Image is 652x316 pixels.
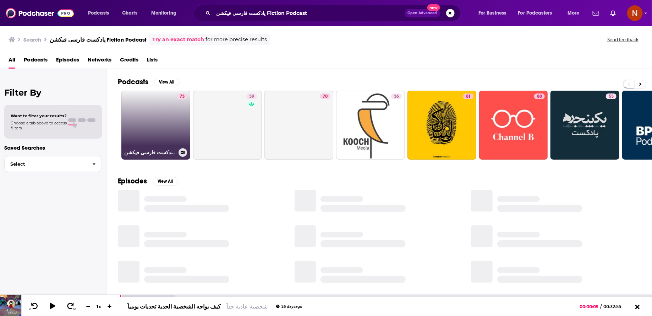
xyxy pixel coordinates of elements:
a: 80 [534,93,545,99]
img: Podchaser - Follow, Share and Rate Podcasts [6,6,74,20]
a: 53 [550,91,619,160]
span: Choose a tab above to access filters. [11,120,67,130]
a: 39 [246,93,257,99]
span: 36 [394,93,399,100]
h3: پادکست فارسی فیکشن Fiction Podcast [124,150,176,156]
span: Podcasts [88,8,109,18]
span: 80 [537,93,542,100]
button: Show profile menu [627,5,643,21]
span: for more precise results [206,36,267,44]
a: Charts [117,7,142,19]
a: Show notifications dropdown [590,7,602,19]
h3: پادکست فارسی فیکشن Fiction Podcast [50,36,147,43]
span: Want to filter your results? [11,113,67,118]
a: 70 [320,93,330,99]
span: Logged in as AdelNBM [627,5,643,21]
h3: Search [23,36,41,43]
a: Podcasts [24,54,48,69]
h2: Podcasts [118,77,148,86]
button: Open AdvancedNew [405,9,440,17]
span: 00:32:55 [602,304,629,309]
span: Monitoring [151,8,176,18]
a: 73 [177,93,187,99]
button: open menu [514,7,563,19]
button: View All [154,78,180,86]
span: 10 [29,308,31,311]
a: 80 [479,91,548,160]
button: open menu [563,7,588,19]
button: open menu [473,7,515,19]
span: / [601,304,602,309]
span: More [568,8,580,18]
div: Search podcasts, credits, & more... [201,5,467,21]
a: Episodes [56,54,79,69]
button: View All [153,177,178,186]
a: Networks [88,54,111,69]
button: open menu [83,7,118,19]
a: 39 [193,91,262,160]
span: 53 [609,93,614,100]
span: 00:00:05 [580,304,601,309]
span: 73 [180,93,185,100]
a: 81 [463,93,473,99]
a: 36 [336,91,405,160]
span: For Business [478,8,506,18]
span: Charts [122,8,137,18]
span: Open Advanced [408,11,437,15]
div: 26 days ago [276,305,302,309]
span: For Podcasters [518,8,552,18]
div: 1 x [93,304,105,309]
a: 81 [407,91,476,160]
a: 70 [264,91,333,160]
span: Select [5,162,87,166]
input: Search podcasts, credits, & more... [213,7,405,19]
a: 73پادکست فارسی فیکشن Fiction Podcast [121,91,190,160]
a: 53 [606,93,617,99]
img: User Profile [627,5,643,21]
p: Saved Searches [4,144,102,151]
a: EpisodesView All [118,177,178,186]
a: كيف يواجه الشخصية الحدية تحديات يومياً [127,303,221,310]
h2: Episodes [118,177,147,186]
a: PodcastsView All [118,77,180,86]
button: 10 [27,302,41,311]
button: Send feedback [605,37,641,43]
span: 39 [249,93,254,100]
span: 81 [466,93,471,100]
h2: Filter By [4,87,102,98]
a: شخصية عادية جداً [226,303,268,310]
span: 70 [323,93,328,100]
a: Try an exact match [152,36,204,44]
button: open menu [146,7,186,19]
span: 30 [73,308,76,311]
a: Show notifications dropdown [608,7,619,19]
a: All [9,54,15,69]
a: 36 [391,93,402,99]
button: 30 [64,302,78,311]
span: New [427,4,440,11]
button: Select [4,156,102,172]
a: Lists [147,54,158,69]
a: Credits [120,54,138,69]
